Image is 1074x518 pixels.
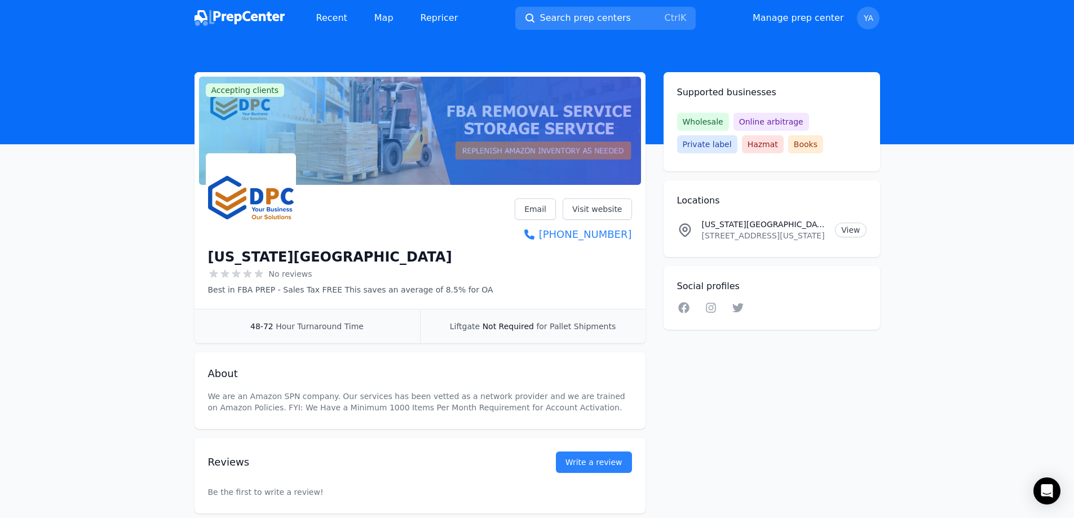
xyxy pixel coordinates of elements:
h2: Locations [677,194,867,207]
span: Private label [677,135,737,153]
a: [PHONE_NUMBER] [515,227,631,242]
span: Wholesale [677,113,729,131]
a: View [835,223,866,237]
a: Visit website [563,198,632,220]
h2: About [208,366,632,382]
span: Liftgate [450,322,480,331]
span: Search prep centers [540,11,631,25]
h1: [US_STATE][GEOGRAPHIC_DATA] [208,248,452,266]
kbd: K [680,12,687,23]
div: Open Intercom Messenger [1033,477,1060,504]
a: Map [365,7,403,29]
h2: Reviews [208,454,520,470]
span: No reviews [269,268,312,280]
a: Recent [307,7,356,29]
span: Hazmat [742,135,784,153]
img: PrepCenter [195,10,285,26]
p: [US_STATE][GEOGRAPHIC_DATA] Location [702,219,827,230]
span: Accepting clients [206,83,285,97]
span: Hour Turnaround Time [276,322,364,331]
a: Email [515,198,556,220]
a: Manage prep center [753,11,844,25]
kbd: Ctrl [665,12,680,23]
p: We are an Amazon SPN company. Our services has been vetted as a network provider and we are train... [208,391,632,413]
span: Online arbitrage [733,113,809,131]
img: Delaware Prep Center [208,156,294,241]
p: [STREET_ADDRESS][US_STATE] [702,230,827,241]
span: Not Required [483,322,534,331]
span: for Pallet Shipments [536,322,616,331]
span: Books [788,135,823,153]
span: YA [864,14,873,22]
button: Write a review [556,451,632,473]
button: Search prep centersCtrlK [515,7,696,30]
button: YA [857,7,879,29]
h2: Social profiles [677,280,867,293]
span: 48-72 [250,322,273,331]
h2: Supported businesses [677,86,867,99]
p: Best in FBA PREP - Sales Tax FREE This saves an average of 8.5% for OA [208,284,493,295]
a: Repricer [412,7,467,29]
